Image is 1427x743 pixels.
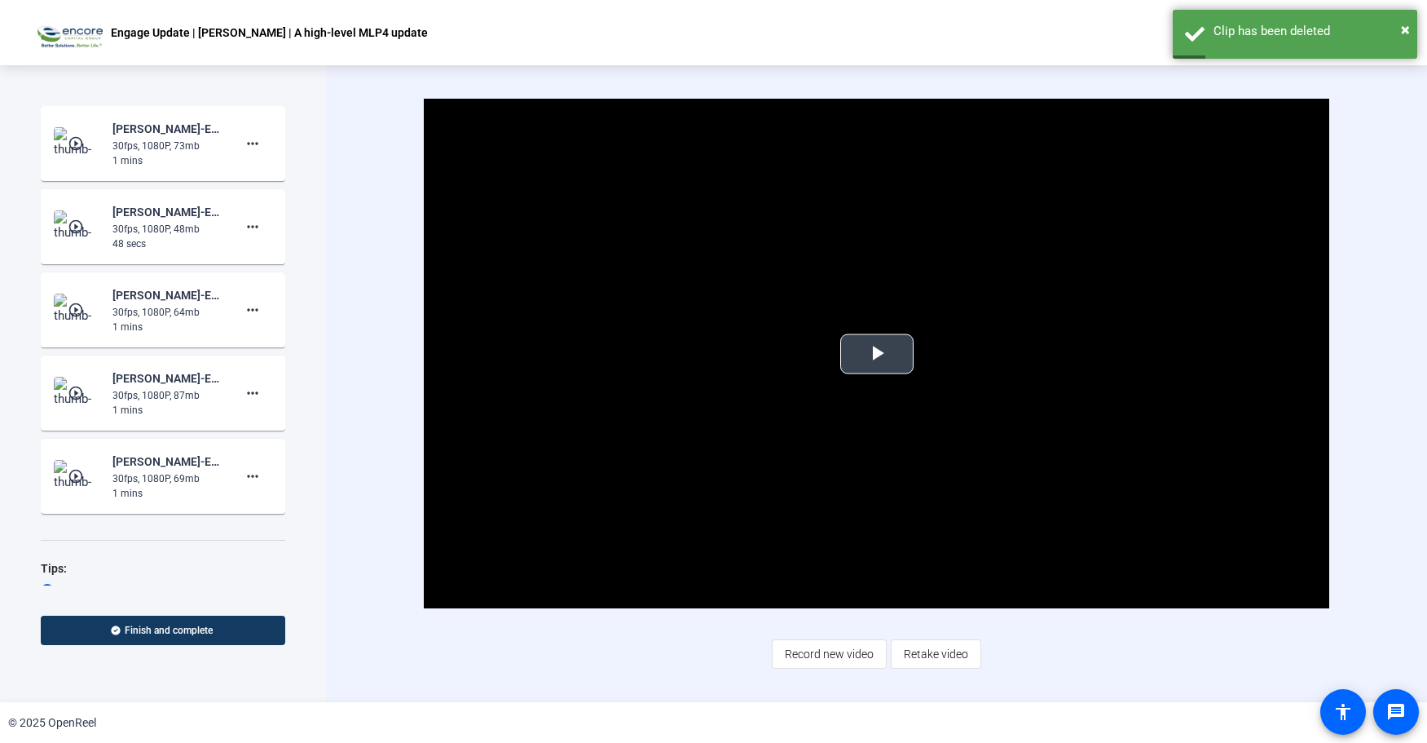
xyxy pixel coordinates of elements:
div: Video Player [424,99,1329,608]
span: × [1401,20,1410,39]
mat-icon: play_circle_outline [68,219,87,235]
p: Engage Update | [PERSON_NAME] | A high-level MLP4 update [111,23,428,42]
img: thumb-nail [54,377,102,409]
img: OpenReel logo [33,16,103,49]
div: 30fps, 1080P, 64mb [112,305,222,320]
div: 30fps, 1080P, 69mb [112,471,222,486]
div: Clip has been deleted [1213,22,1405,41]
span: Record new video [785,639,874,670]
mat-icon: play_circle_outline [68,468,87,484]
mat-icon: play_circle_outline [68,135,87,152]
mat-icon: message [1386,702,1406,722]
mat-icon: play_circle_outline [68,302,87,318]
img: thumb-nail [54,210,102,243]
div: 48 secs [112,237,222,251]
mat-icon: more_horiz [243,383,262,403]
mat-icon: more_horiz [243,467,262,486]
img: thumb-nail [54,460,102,493]
div: 1 mins [112,486,222,501]
button: Play Video [840,334,914,374]
div: [PERSON_NAME]-Engage Update - [PERSON_NAME] - A high-level MLP-Engage Update - [PERSON_NAME] - A ... [112,119,222,139]
div: [PERSON_NAME]-Engage Update - [PERSON_NAME] - A high-level MLP-Engage Update - [PERSON_NAME] - A ... [112,285,222,305]
button: Close [1401,17,1410,42]
mat-icon: accessibility [1333,702,1353,722]
div: [PERSON_NAME]-Engage Update - [PERSON_NAME] - A high-level MLP-Engage Update - [PERSON_NAME] - A ... [112,452,222,471]
mat-icon: more_horiz [243,134,262,153]
div: 30fps, 1080P, 48mb [112,222,222,237]
mat-icon: more_horiz [243,217,262,237]
img: thumb-nail [54,294,102,326]
div: You can retake a recording you don’t like [41,582,285,599]
img: thumb-nail [54,127,102,160]
div: 1 mins [112,320,222,334]
div: 1 mins [112,403,222,418]
button: Retake video [891,639,981,669]
div: [PERSON_NAME]-Engage Update - [PERSON_NAME] - A high-level MLP-Engage Update - [PERSON_NAME] - A ... [112,202,222,222]
mat-icon: play_circle_outline [68,385,87,401]
span: Retake video [904,639,968,670]
div: 30fps, 1080P, 87mb [112,388,222,403]
span: Finish and complete [125,624,213,637]
button: Finish and complete [41,616,285,645]
div: 30fps, 1080P, 73mb [112,139,222,153]
div: 1 mins [112,153,222,168]
div: Tips: [41,559,285,578]
button: Record new video [772,639,887,669]
div: © 2025 OpenReel [8,714,96,732]
mat-icon: more_horiz [243,300,262,320]
div: [PERSON_NAME]-Engage Update - [PERSON_NAME] - A high-level MLP-Engage Update - [PERSON_NAME] - A ... [112,369,222,388]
